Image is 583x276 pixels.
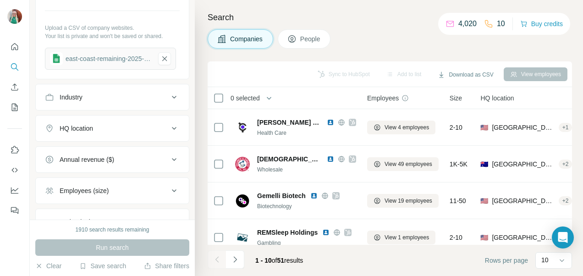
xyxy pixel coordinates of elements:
[35,261,61,270] button: Clear
[431,68,500,82] button: Download as CSV
[7,202,22,219] button: Feedback
[235,230,250,245] img: Logo of REMSleep Holdings
[60,186,109,195] div: Employees (size)
[60,124,93,133] div: HQ location
[480,160,488,169] span: 🇦🇺
[559,160,572,168] div: + 2
[541,255,549,265] p: 10
[255,257,303,264] span: results
[66,54,152,63] div: east-coast-remaining-2025-08-19
[76,226,149,234] div: 1910 search results remaining
[322,229,330,236] img: LinkedIn logo
[7,9,22,24] img: Avatar
[257,228,318,237] span: REMSleep Holdings
[226,250,244,269] button: Navigate to next page
[385,233,429,242] span: View 1 employees
[257,118,322,127] span: [PERSON_NAME] Surgical
[257,239,356,247] div: Gambling
[492,233,555,242] span: [GEOGRAPHIC_DATA], [US_STATE]
[230,34,264,44] span: Companies
[272,257,277,264] span: of
[450,233,462,242] span: 2-10
[492,160,555,169] span: [GEOGRAPHIC_DATA]
[480,196,488,205] span: 🇺🇸
[310,192,318,199] img: LinkedIn logo
[520,17,563,30] button: Buy credits
[458,18,477,29] p: 4,020
[7,39,22,55] button: Quick start
[497,18,505,29] p: 10
[257,202,356,210] div: Biotechnology
[492,123,555,132] span: [GEOGRAPHIC_DATA], [US_STATE]
[257,155,322,164] span: [DEMOGRAPHIC_DATA] AND [PERSON_NAME]
[450,94,462,103] span: Size
[7,142,22,158] button: Use Surfe on LinkedIn
[60,93,82,102] div: Industry
[7,162,22,178] button: Use Surfe API
[367,94,399,103] span: Employees
[367,194,439,208] button: View 19 employees
[208,11,572,24] h4: Search
[367,231,435,244] button: View 1 employees
[36,117,189,139] button: HQ location
[36,180,189,202] button: Employees (size)
[36,211,189,233] button: Technologies
[480,123,488,132] span: 🇺🇸
[480,94,514,103] span: HQ location
[450,196,466,205] span: 11-50
[367,157,439,171] button: View 49 employees
[385,123,429,132] span: View 4 employees
[7,59,22,75] button: Search
[7,182,22,199] button: Dashboard
[257,166,356,174] div: Wholesale
[235,157,250,171] img: Logo of Church AND Dwight
[277,257,285,264] span: 51
[7,79,22,95] button: Enrich CSV
[450,123,462,132] span: 2-10
[79,261,126,270] button: Save search
[36,149,189,171] button: Annual revenue ($)
[480,233,488,242] span: 🇺🇸
[255,257,272,264] span: 1 - 10
[300,34,321,44] span: People
[45,24,180,32] p: Upload a CSV of company websites.
[231,94,260,103] span: 0 selected
[559,197,572,205] div: + 2
[60,217,97,226] div: Technologies
[36,86,189,108] button: Industry
[367,121,435,134] button: View 4 employees
[7,99,22,116] button: My lists
[144,261,189,270] button: Share filters
[60,155,114,164] div: Annual revenue ($)
[385,160,432,168] span: View 49 employees
[559,123,572,132] div: + 1
[492,196,555,205] span: [GEOGRAPHIC_DATA], [US_STATE]
[552,226,574,248] div: Open Intercom Messenger
[450,160,467,169] span: 1K-5K
[327,155,334,163] img: LinkedIn logo
[50,52,63,65] img: gsheets icon
[235,193,250,208] img: Logo of Gemelli Biotech
[257,129,356,137] div: Health Care
[257,191,306,200] span: Gemelli Biotech
[385,197,432,205] span: View 19 employees
[327,119,334,126] img: LinkedIn logo
[45,32,180,40] p: Your list is private and won't be saved or shared.
[235,120,250,135] img: Logo of CAIRA Surgical
[485,256,528,265] span: Rows per page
